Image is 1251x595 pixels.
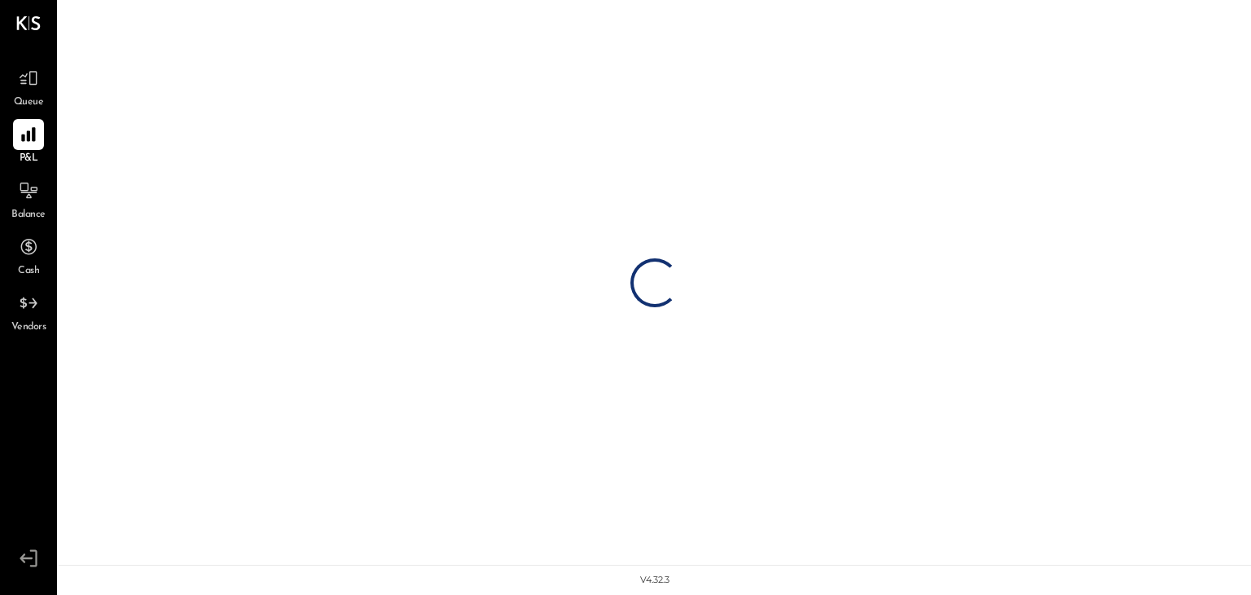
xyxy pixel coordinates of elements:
[640,574,669,587] div: v 4.32.3
[1,288,56,335] a: Vendors
[14,95,44,110] span: Queue
[20,152,38,166] span: P&L
[1,63,56,110] a: Queue
[18,264,39,279] span: Cash
[11,208,46,223] span: Balance
[1,119,56,166] a: P&L
[1,231,56,279] a: Cash
[11,320,46,335] span: Vendors
[1,175,56,223] a: Balance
